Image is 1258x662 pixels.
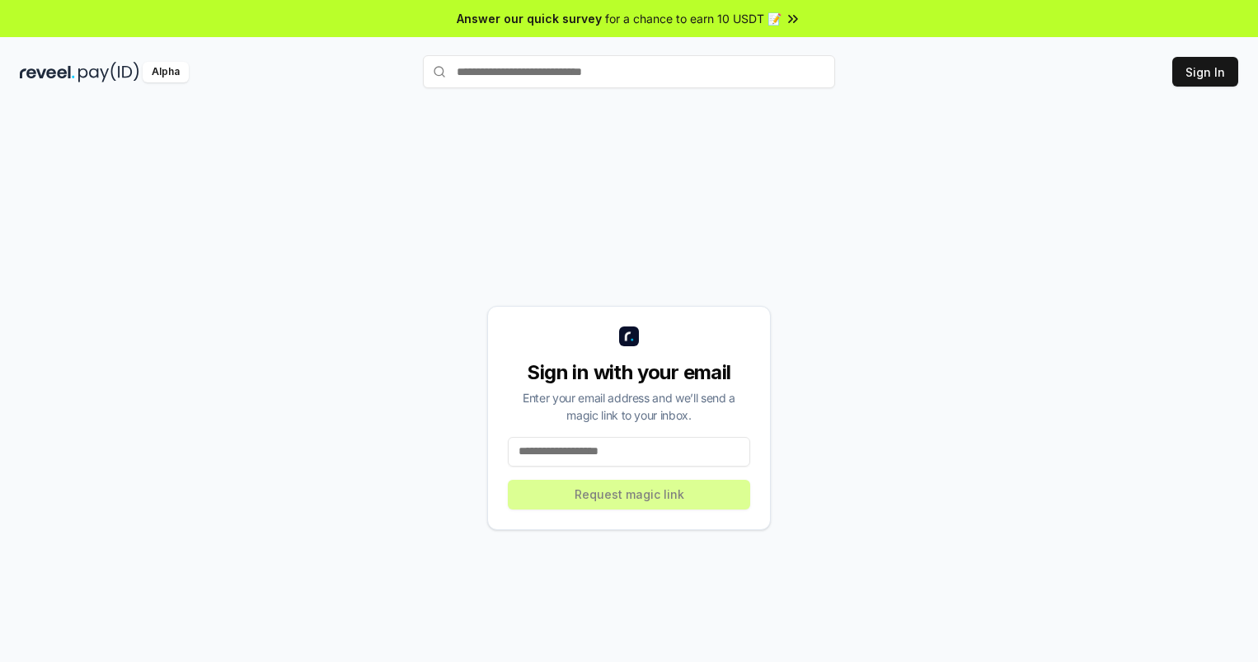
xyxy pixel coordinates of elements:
img: pay_id [78,62,139,82]
img: logo_small [619,326,639,346]
span: Answer our quick survey [457,10,602,27]
div: Sign in with your email [508,359,750,386]
div: Alpha [143,62,189,82]
div: Enter your email address and we’ll send a magic link to your inbox. [508,389,750,424]
span: for a chance to earn 10 USDT 📝 [605,10,782,27]
img: reveel_dark [20,62,75,82]
button: Sign In [1172,57,1238,87]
